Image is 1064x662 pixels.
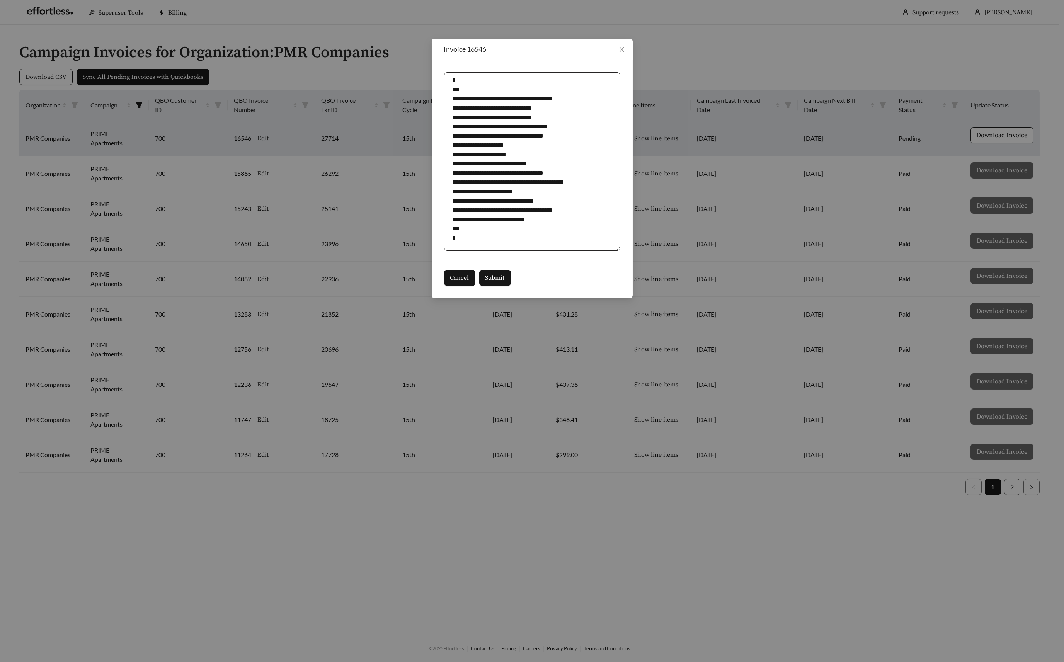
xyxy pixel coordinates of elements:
button: Cancel [444,270,475,286]
span: close [618,46,625,53]
button: Close [611,39,633,60]
span: Cancel [450,273,469,282]
button: Submit [479,270,511,286]
div: Invoice 16546 [444,45,620,53]
span: Submit [485,273,505,282]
